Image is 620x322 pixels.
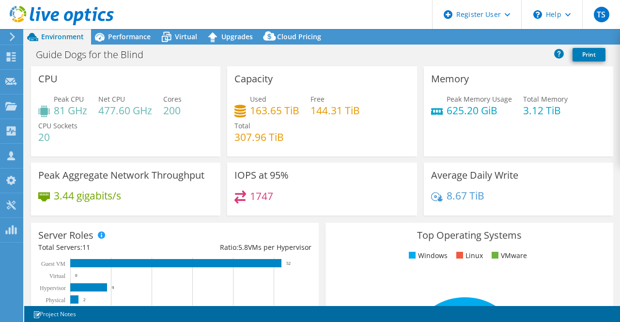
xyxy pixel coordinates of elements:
[454,250,483,261] li: Linux
[54,190,121,201] h4: 3.44 gigabits/s
[431,170,518,181] h3: Average Daily Write
[40,285,66,291] text: Hypervisor
[112,285,114,290] text: 9
[594,7,609,22] span: TS
[250,191,273,201] h4: 1747
[286,261,291,266] text: 52
[333,230,606,241] h3: Top Operating Systems
[41,261,65,267] text: Guest VM
[31,49,158,60] h1: Guide Dogs for the Blind
[431,74,469,84] h3: Memory
[75,273,77,278] text: 0
[489,250,527,261] li: VMware
[221,32,253,41] span: Upgrades
[38,74,58,84] h3: CPU
[250,105,299,116] h4: 163.65 TiB
[250,94,266,104] span: Used
[38,132,77,142] h4: 20
[38,230,93,241] h3: Server Roles
[447,105,512,116] h4: 625.20 GiB
[98,94,125,104] span: Net CPU
[54,105,87,116] h4: 81 GHz
[234,170,289,181] h3: IOPS at 95%
[533,10,542,19] svg: \n
[523,105,568,116] h4: 3.12 TiB
[238,243,248,252] span: 5.8
[163,105,182,116] h4: 200
[234,74,273,84] h3: Capacity
[49,273,66,279] text: Virtual
[38,121,77,130] span: CPU Sockets
[447,190,484,201] h4: 8.67 TiB
[175,242,311,253] div: Ratio: VMs per Hypervisor
[26,308,83,320] a: Project Notes
[83,297,86,302] text: 2
[46,297,65,304] text: Physical
[108,32,151,41] span: Performance
[310,94,325,104] span: Free
[98,105,152,116] h4: 477.60 GHz
[234,132,284,142] h4: 307.96 TiB
[82,243,90,252] span: 11
[38,242,175,253] div: Total Servers:
[41,32,84,41] span: Environment
[277,32,321,41] span: Cloud Pricing
[38,170,204,181] h3: Peak Aggregate Network Throughput
[175,32,197,41] span: Virtual
[54,94,84,104] span: Peak CPU
[573,48,605,61] a: Print
[523,94,568,104] span: Total Memory
[163,94,182,104] span: Cores
[406,250,448,261] li: Windows
[310,105,360,116] h4: 144.31 TiB
[234,121,250,130] span: Total
[447,94,512,104] span: Peak Memory Usage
